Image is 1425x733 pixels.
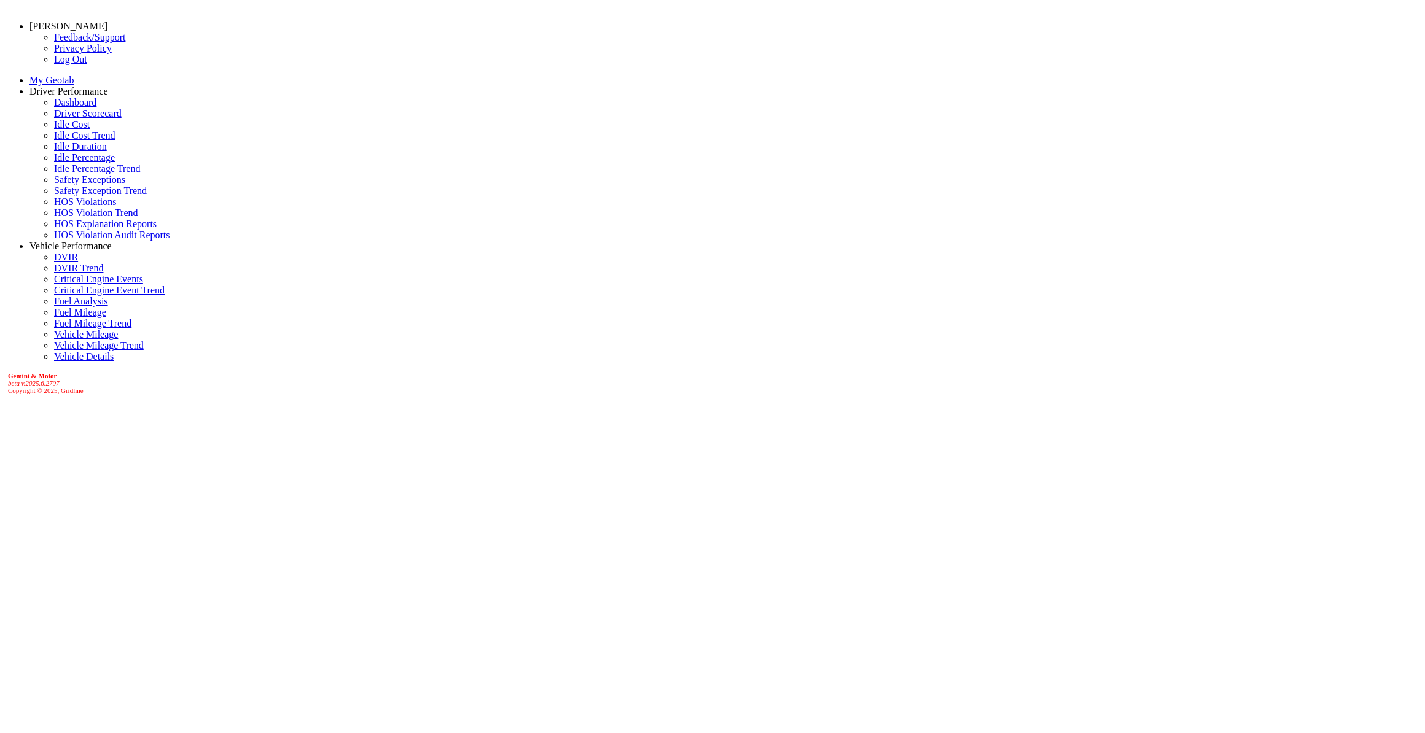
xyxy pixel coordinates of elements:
[54,318,131,328] a: Fuel Mileage Trend
[54,43,112,53] a: Privacy Policy
[54,351,114,362] a: Vehicle Details
[54,141,107,152] a: Idle Duration
[54,152,115,163] a: Idle Percentage
[54,32,125,42] a: Feedback/Support
[8,379,60,387] i: beta v.2025.6.2707
[54,163,140,174] a: Idle Percentage Trend
[54,196,116,207] a: HOS Violations
[54,174,125,185] a: Safety Exceptions
[54,108,122,118] a: Driver Scorecard
[54,274,143,284] a: Critical Engine Events
[54,219,157,229] a: HOS Explanation Reports
[8,372,1420,394] div: Copyright © 2025, Gridline
[54,230,170,240] a: HOS Violation Audit Reports
[29,241,112,251] a: Vehicle Performance
[54,307,106,317] a: Fuel Mileage
[54,54,87,64] a: Log Out
[29,86,108,96] a: Driver Performance
[29,75,74,85] a: My Geotab
[54,185,147,196] a: Safety Exception Trend
[54,329,118,339] a: Vehicle Mileage
[54,207,138,218] a: HOS Violation Trend
[54,296,108,306] a: Fuel Analysis
[54,263,103,273] a: DVIR Trend
[54,97,96,107] a: Dashboard
[54,340,144,351] a: Vehicle Mileage Trend
[54,119,90,130] a: Idle Cost
[8,372,57,379] b: Gemini & Motor
[54,252,78,262] a: DVIR
[54,285,165,295] a: Critical Engine Event Trend
[29,21,107,31] a: [PERSON_NAME]
[54,130,115,141] a: Idle Cost Trend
